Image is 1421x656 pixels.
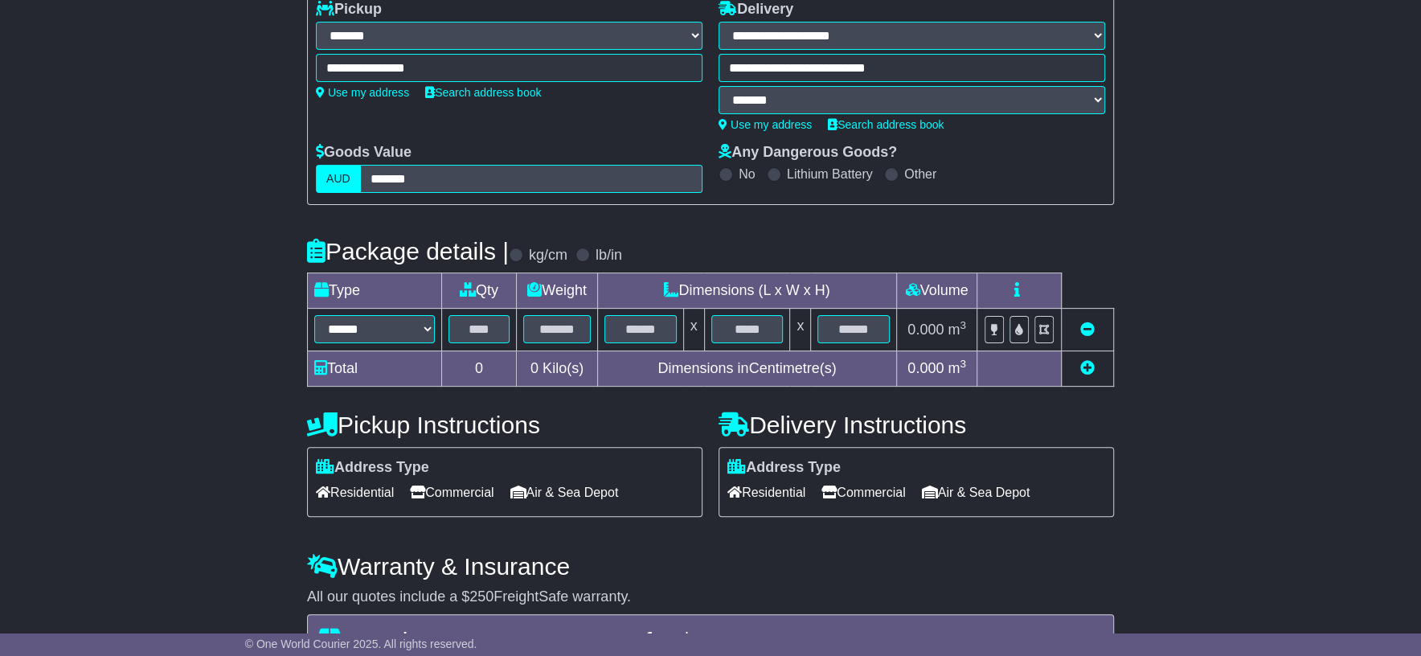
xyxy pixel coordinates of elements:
[308,351,442,386] td: Total
[307,588,1114,606] div: All our quotes include a $ FreightSafe warranty.
[517,351,598,386] td: Kilo(s)
[307,412,702,438] h4: Pickup Instructions
[948,360,966,376] span: m
[904,166,936,182] label: Other
[693,628,767,654] span: 117.57
[727,459,841,477] label: Address Type
[307,238,509,264] h4: Package details |
[1080,360,1095,376] a: Add new item
[719,144,897,162] label: Any Dangerous Goods?
[530,360,539,376] span: 0
[597,351,896,386] td: Dimensions in Centimetre(s)
[719,412,1114,438] h4: Delivery Instructions
[960,319,966,331] sup: 3
[828,118,944,131] a: Search address book
[316,86,409,99] a: Use my address
[719,118,812,131] a: Use my address
[597,273,896,309] td: Dimensions (L x W x H)
[308,273,442,309] td: Type
[960,358,966,370] sup: 3
[907,360,944,376] span: 0.000
[316,144,412,162] label: Goods Value
[948,322,966,338] span: m
[442,351,517,386] td: 0
[425,86,541,99] a: Search address book
[1080,322,1095,338] a: Remove this item
[596,247,622,264] label: lb/in
[442,273,517,309] td: Qty
[316,459,429,477] label: Address Type
[787,166,873,182] label: Lithium Battery
[307,553,1114,580] h4: Warranty & Insurance
[510,480,619,505] span: Air & Sea Depot
[529,247,567,264] label: kg/cm
[907,322,944,338] span: 0.000
[245,638,477,650] span: © One World Courier 2025. All rights reserved.
[922,480,1030,505] span: Air & Sea Depot
[317,628,1104,654] h4: Transit Insurance Coverage for $
[739,166,755,182] label: No
[719,1,793,18] label: Delivery
[410,480,493,505] span: Commercial
[469,588,493,605] span: 250
[727,480,805,505] span: Residential
[821,480,905,505] span: Commercial
[316,480,394,505] span: Residential
[683,309,704,351] td: x
[316,165,361,193] label: AUD
[896,273,977,309] td: Volume
[790,309,811,351] td: x
[316,1,382,18] label: Pickup
[517,273,598,309] td: Weight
